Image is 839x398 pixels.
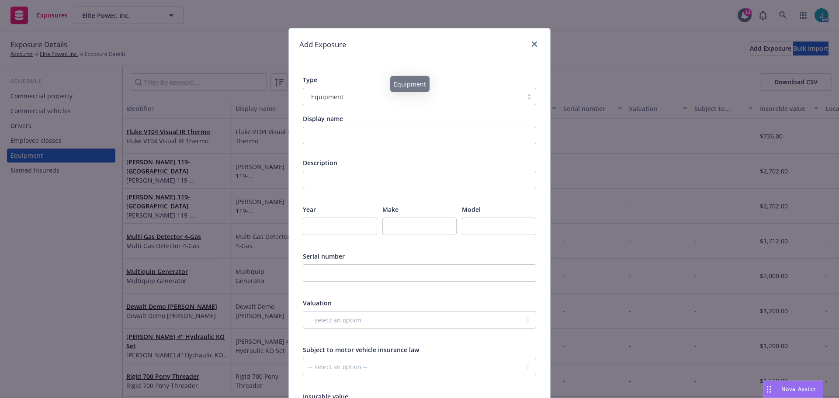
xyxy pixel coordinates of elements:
span: Type [303,76,317,84]
a: close [529,39,540,49]
span: Display name [303,114,343,123]
span: Description [303,159,337,167]
span: Subject to motor vehicle insurance law [303,346,419,354]
span: Nova Assist [781,385,816,393]
div: Drag to move [763,381,774,398]
span: Make [382,205,399,214]
span: Model [462,205,481,214]
span: Valuation [303,299,332,307]
span: Year [303,205,316,214]
h1: Add Exposure [299,39,347,50]
span: Equipment [311,92,343,101]
span: Serial number [303,252,345,260]
button: Nova Assist [763,381,823,398]
span: Equipment [308,92,518,101]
